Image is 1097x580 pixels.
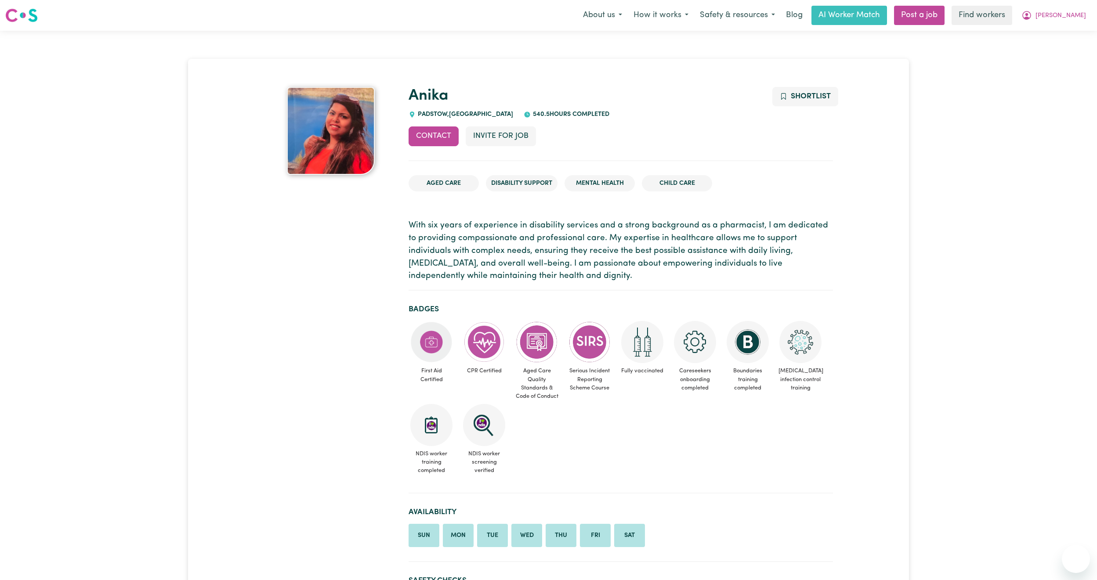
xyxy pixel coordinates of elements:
[409,126,459,146] button: Contact
[619,363,665,378] span: Fully vaccinated
[461,363,507,378] span: CPR Certified
[674,321,716,363] img: CS Academy: Careseekers Onboarding course completed
[621,321,663,363] img: Care and support worker has received 2 doses of COVID-19 vaccine
[952,6,1012,25] a: Find workers
[567,363,612,396] span: Serious Incident Reporting Scheme Course
[477,524,508,548] li: Available on Tuesday
[287,87,375,175] img: Anika
[463,321,505,363] img: Care and support worker has completed CPR Certification
[409,363,454,387] span: First Aid Certified
[409,524,439,548] li: Available on Sunday
[466,126,536,146] button: Invite for Job
[778,363,823,396] span: [MEDICAL_DATA] infection control training
[416,111,513,118] span: PADSTOW , [GEOGRAPHIC_DATA]
[443,524,474,548] li: Available on Monday
[781,6,808,25] a: Blog
[894,6,945,25] a: Post a job
[5,7,38,23] img: Careseekers logo
[409,88,449,104] a: Anika
[694,6,781,25] button: Safety & resources
[568,321,611,363] img: CS Academy: Serious Incident Reporting Scheme course completed
[1062,545,1090,573] iframe: Button to launch messaging window, conversation in progress
[565,175,635,192] li: Mental Health
[516,321,558,363] img: CS Academy: Aged Care Quality Standards & Code of Conduct course completed
[409,175,479,192] li: Aged Care
[791,93,831,100] span: Shortlist
[409,305,833,314] h2: Badges
[511,524,542,548] li: Available on Wednesday
[725,363,771,396] span: Boundaries training completed
[463,404,505,446] img: NDIS Worker Screening Verified
[1035,11,1086,21] span: [PERSON_NAME]
[409,446,454,479] span: NDIS worker training completed
[514,363,560,404] span: Aged Care Quality Standards & Code of Conduct
[642,175,712,192] li: Child care
[5,5,38,25] a: Careseekers logo
[486,175,558,192] li: Disability Support
[628,6,694,25] button: How it works
[409,508,833,517] h2: Availability
[461,446,507,479] span: NDIS worker screening verified
[264,87,398,175] a: Anika's profile picture'
[614,524,645,548] li: Available on Saturday
[779,321,822,363] img: CS Academy: COVID-19 Infection Control Training course completed
[727,321,769,363] img: CS Academy: Boundaries in care and support work course completed
[580,524,611,548] li: Available on Friday
[1016,6,1092,25] button: My Account
[410,321,453,363] img: Care and support worker has completed First Aid Certification
[409,220,833,283] p: With six years of experience in disability services and a strong background as a pharmacist, I am...
[546,524,576,548] li: Available on Thursday
[531,111,609,118] span: 540.5 hours completed
[811,6,887,25] a: AI Worker Match
[577,6,628,25] button: About us
[772,87,839,106] button: Add to shortlist
[672,363,718,396] span: Careseekers onboarding completed
[410,404,453,446] img: CS Academy: Introduction to NDIS Worker Training course completed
